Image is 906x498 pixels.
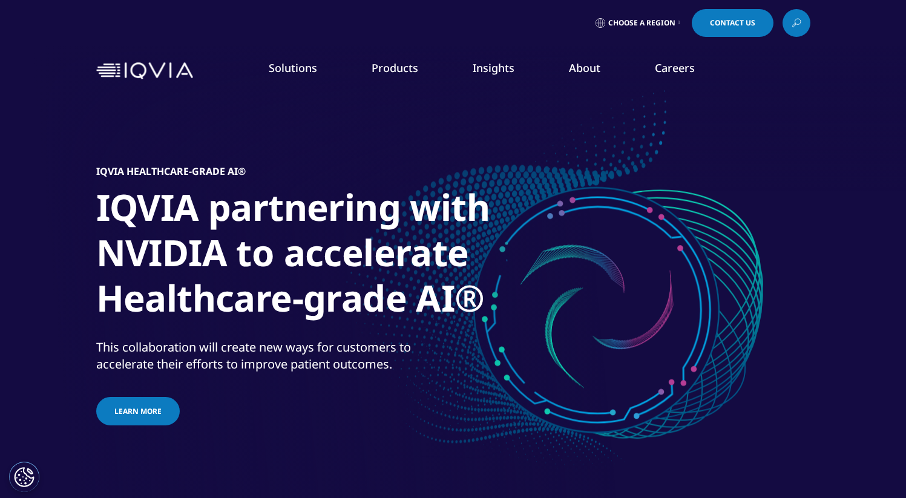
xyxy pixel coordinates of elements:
[269,61,317,75] a: Solutions
[96,185,550,328] h1: IQVIA partnering with NVIDIA to accelerate Healthcare-grade AI®
[9,462,39,492] button: Cookies Settings
[96,165,246,177] h5: IQVIA Healthcare-grade AI®
[96,62,193,80] img: IQVIA Healthcare Information Technology and Pharma Clinical Research Company
[473,61,514,75] a: Insights
[655,61,695,75] a: Careers
[372,61,418,75] a: Products
[96,397,180,425] a: Learn more
[608,18,675,28] span: Choose a Region
[710,19,755,27] span: Contact Us
[96,339,450,373] div: This collaboration will create new ways for customers to accelerate their efforts to improve pati...
[692,9,773,37] a: Contact Us
[198,42,810,99] nav: Primary
[114,406,162,416] span: Learn more
[569,61,600,75] a: About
